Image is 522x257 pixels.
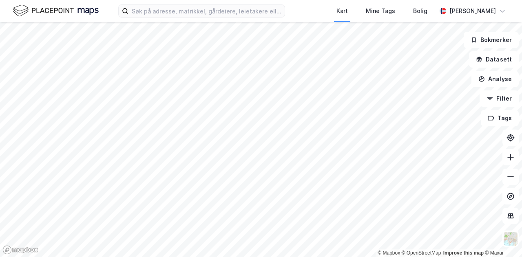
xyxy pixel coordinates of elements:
[481,218,522,257] div: Kontrollprogram for chat
[464,32,519,48] button: Bokmerker
[481,110,519,126] button: Tags
[481,218,522,257] iframe: Chat Widget
[13,4,99,18] img: logo.f888ab2527a4732fd821a326f86c7f29.svg
[2,245,38,255] a: Mapbox homepage
[366,6,395,16] div: Mine Tags
[378,250,400,256] a: Mapbox
[469,51,519,68] button: Datasett
[443,250,484,256] a: Improve this map
[336,6,348,16] div: Kart
[413,6,427,16] div: Bolig
[449,6,496,16] div: [PERSON_NAME]
[480,90,519,107] button: Filter
[402,250,441,256] a: OpenStreetMap
[471,71,519,87] button: Analyse
[128,5,285,17] input: Søk på adresse, matrikkel, gårdeiere, leietakere eller personer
